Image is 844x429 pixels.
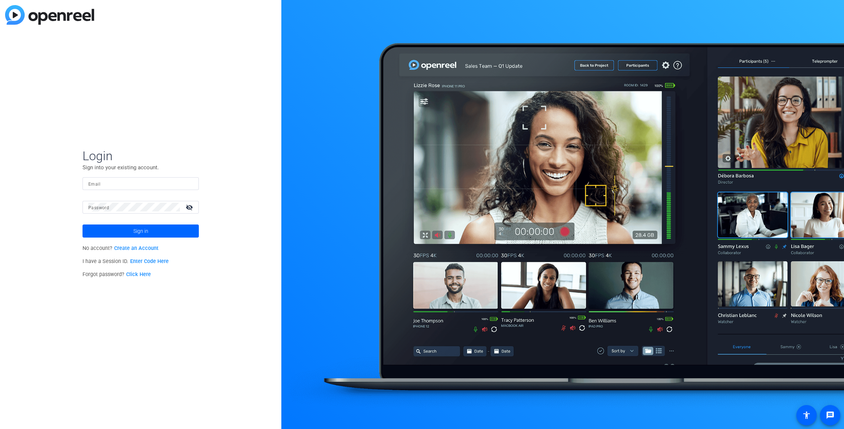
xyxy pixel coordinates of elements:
[88,179,193,188] input: Enter Email Address
[181,202,199,213] mat-icon: visibility_off
[126,271,151,278] a: Click Here
[83,258,169,264] span: I have a Session ID.
[114,245,158,251] a: Create an Account
[826,411,835,420] mat-icon: message
[83,148,199,163] span: Login
[5,5,94,25] img: blue-gradient.svg
[802,411,811,420] mat-icon: accessibility
[83,224,199,238] button: Sign in
[83,163,199,171] p: Sign into your existing account.
[88,182,100,187] mat-label: Email
[130,258,169,264] a: Enter Code Here
[83,245,158,251] span: No account?
[83,271,151,278] span: Forgot password?
[88,205,109,210] mat-label: Password
[133,222,148,240] span: Sign in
